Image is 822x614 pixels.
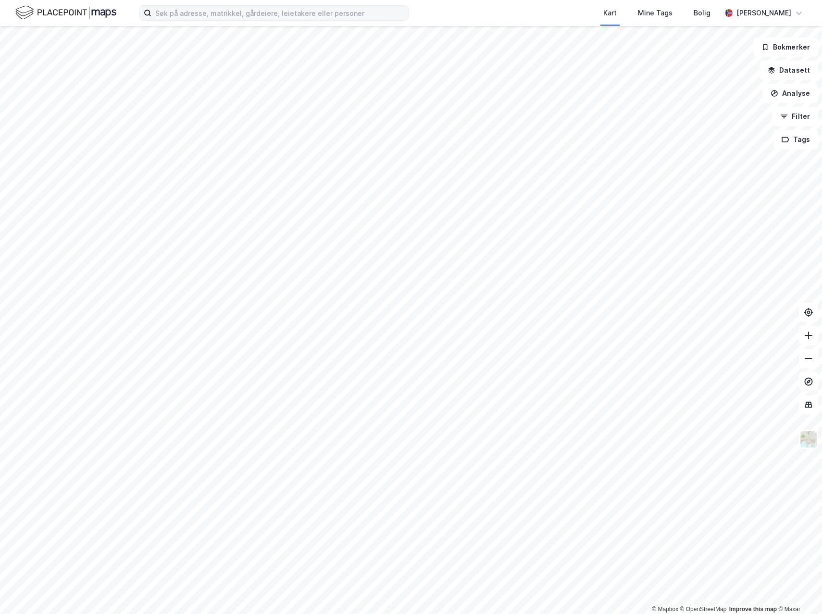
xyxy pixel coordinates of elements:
div: Kontrollprogram for chat [774,568,822,614]
img: logo.f888ab2527a4732fd821a326f86c7f29.svg [15,4,116,21]
a: OpenStreetMap [680,606,727,613]
div: Kart [603,7,617,19]
input: Søk på adresse, matrikkel, gårdeiere, leietakere eller personer [151,6,408,20]
a: Improve this map [729,606,777,613]
button: Datasett [760,61,818,80]
div: Mine Tags [638,7,673,19]
a: Mapbox [652,606,678,613]
iframe: Chat Widget [774,568,822,614]
div: [PERSON_NAME] [736,7,791,19]
button: Analyse [762,84,818,103]
button: Bokmerker [753,38,818,57]
img: Z [799,430,818,448]
button: Tags [773,130,818,149]
div: Bolig [694,7,710,19]
button: Filter [772,107,818,126]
